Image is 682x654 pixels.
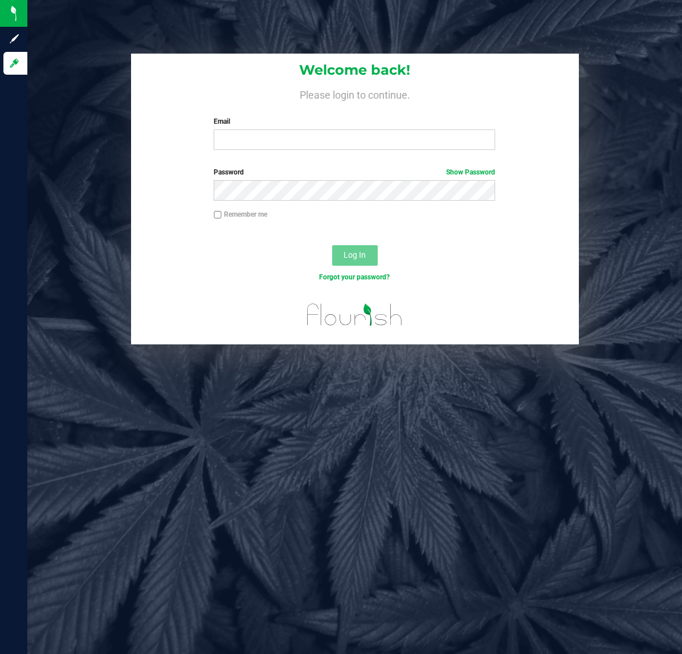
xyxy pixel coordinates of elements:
input: Remember me [214,211,222,219]
button: Log In [332,245,378,266]
h1: Welcome back! [131,63,579,78]
span: Password [214,168,244,176]
a: Show Password [446,168,495,176]
inline-svg: Log in [9,58,20,69]
a: Forgot your password? [319,273,390,281]
img: flourish_logo.svg [299,294,411,335]
label: Email [214,116,495,127]
inline-svg: Sign up [9,33,20,44]
label: Remember me [214,209,267,220]
h4: Please login to continue. [131,87,579,100]
span: Log In [344,250,366,259]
